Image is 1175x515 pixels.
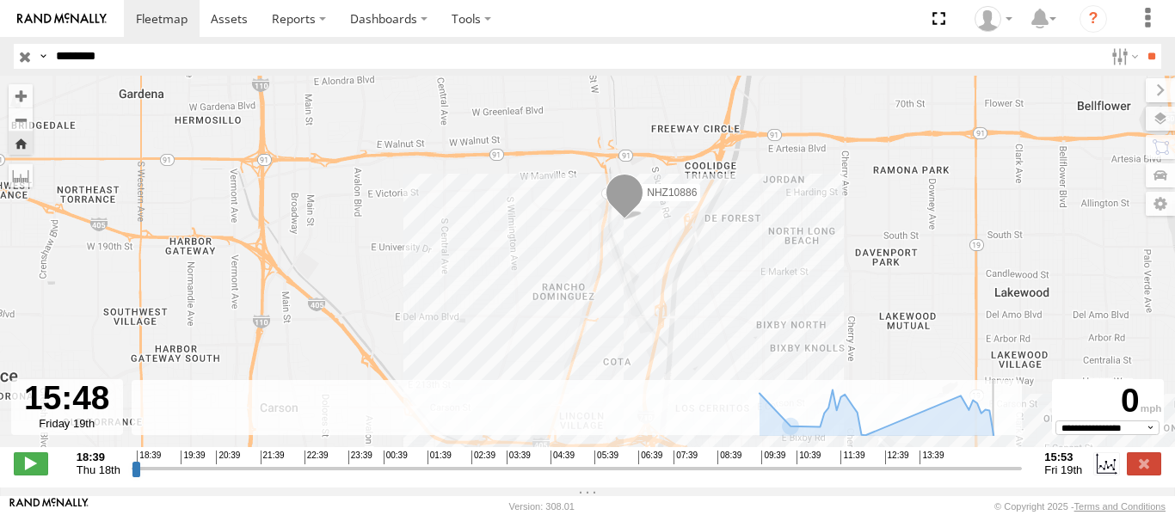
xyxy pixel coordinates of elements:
[994,501,1166,512] div: © Copyright 2025 -
[1146,192,1175,216] label: Map Settings
[638,451,662,464] span: 06:39
[471,451,495,464] span: 02:39
[1074,501,1166,512] a: Terms and Conditions
[594,451,618,464] span: 05:39
[261,451,285,464] span: 21:39
[348,451,372,464] span: 23:39
[1055,382,1161,420] div: 0
[509,501,575,512] div: Version: 308.01
[507,451,531,464] span: 03:39
[305,451,329,464] span: 22:39
[384,451,408,464] span: 00:39
[840,451,864,464] span: 11:39
[674,451,698,464] span: 07:39
[36,44,50,69] label: Search Query
[1104,44,1141,69] label: Search Filter Options
[1080,5,1107,33] i: ?
[761,451,785,464] span: 09:39
[969,6,1018,32] div: Zulema McIntosch
[137,451,161,464] span: 18:39
[551,451,575,464] span: 04:39
[9,163,33,187] label: Measure
[1044,463,1082,476] span: Fri 19th Sep 2025
[885,451,909,464] span: 12:39
[181,451,205,464] span: 19:39
[647,187,697,199] span: NHZ10886
[797,451,821,464] span: 10:39
[9,498,89,515] a: Visit our Website
[1127,452,1161,475] label: Close
[9,132,33,155] button: Zoom Home
[9,107,33,132] button: Zoom out
[1044,451,1082,463] strong: 15:53
[9,84,33,107] button: Zoom in
[717,451,741,464] span: 08:39
[17,13,107,25] img: rand-logo.svg
[428,451,452,464] span: 01:39
[920,451,944,464] span: 13:39
[216,451,240,464] span: 20:39
[77,463,120,476] span: Thu 18th Sep 2025
[14,452,48,475] label: Play/Stop
[77,451,120,463] strong: 18:39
